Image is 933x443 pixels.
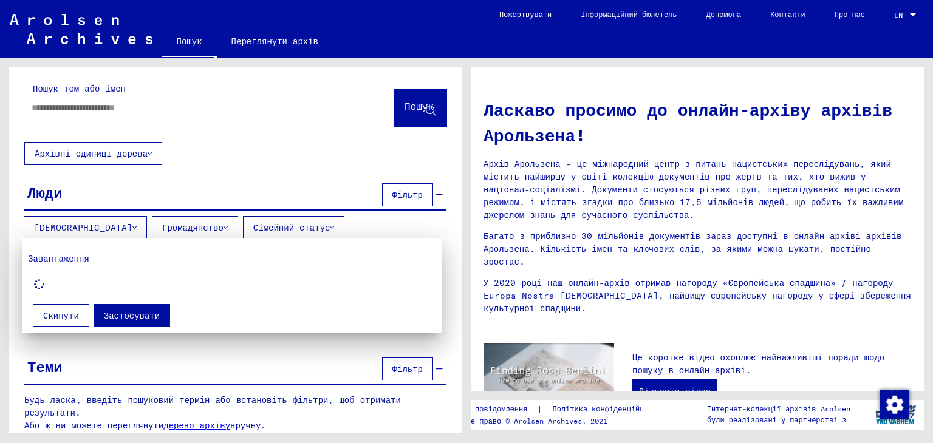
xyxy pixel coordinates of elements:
[104,310,160,321] font: Застосувати
[94,304,170,327] button: Застосувати
[43,310,79,321] font: Скинути
[33,304,89,327] button: Скинути
[28,253,89,264] font: Завантаження
[880,390,909,419] img: Зміна згоди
